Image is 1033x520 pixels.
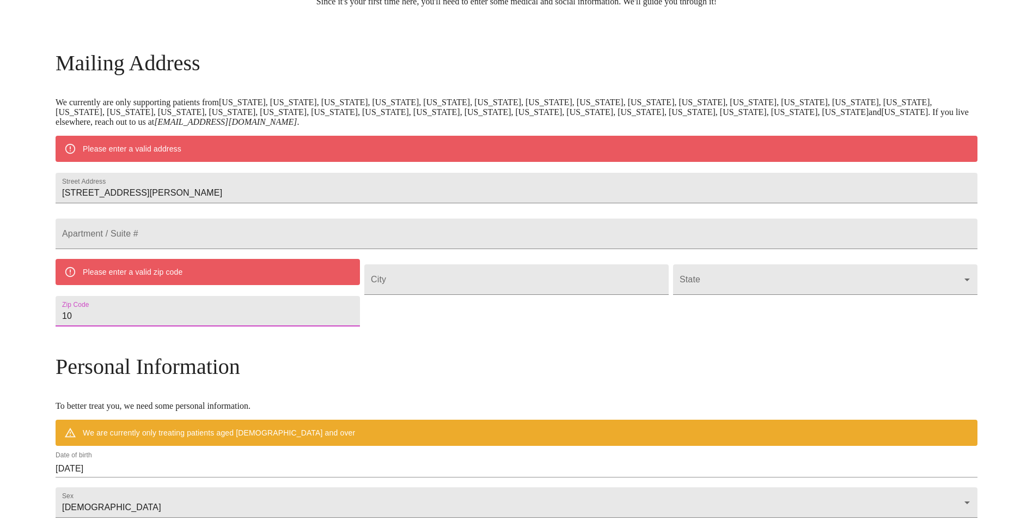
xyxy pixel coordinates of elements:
[56,354,977,379] h3: Personal Information
[56,452,92,459] label: Date of birth
[83,423,355,443] div: We are currently only treating patients aged [DEMOGRAPHIC_DATA] and over
[83,262,182,282] div: Please enter a valid zip code
[56,98,977,127] p: We currently are only supporting patients from [US_STATE], [US_STATE], [US_STATE], [US_STATE], [U...
[56,50,977,76] h3: Mailing Address
[56,401,977,411] p: To better treat you, we need some personal information.
[56,487,977,518] div: [DEMOGRAPHIC_DATA]
[673,264,977,295] div: ​
[154,117,297,126] em: [EMAIL_ADDRESS][DOMAIN_NAME]
[83,139,181,159] div: Please enter a valid address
